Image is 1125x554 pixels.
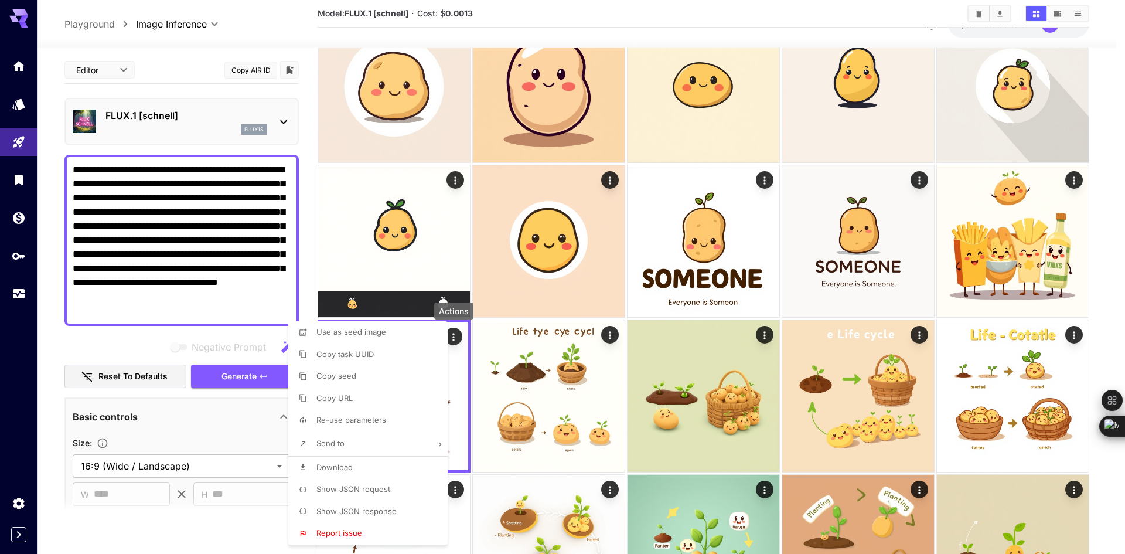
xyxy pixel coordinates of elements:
div: Actions [434,303,473,320]
span: Show JSON request [316,484,390,494]
span: Copy seed [316,371,356,380]
span: Send to [316,439,345,448]
span: Report issue [316,528,362,538]
span: Re-use parameters [316,415,386,424]
span: Copy URL [316,393,353,403]
span: Copy task UUID [316,349,374,359]
span: Show JSON response [316,507,397,516]
span: Download [316,463,353,472]
span: Use as seed image [316,327,386,337]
